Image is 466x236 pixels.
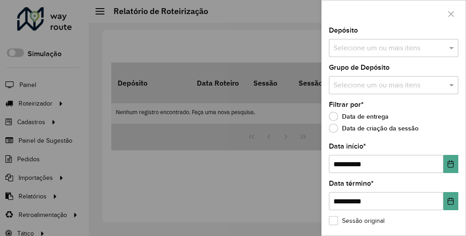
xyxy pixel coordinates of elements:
label: Grupo de Depósito [329,62,390,73]
label: Data de entrega [329,112,389,121]
button: Choose Date [443,192,458,210]
label: Data de criação da sessão [329,124,418,133]
button: Choose Date [443,155,458,173]
label: Filtrar por [329,99,364,110]
label: Depósito [329,25,358,36]
label: Data término [329,178,374,189]
label: Sessão original [329,216,385,226]
label: Data início [329,141,366,152]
